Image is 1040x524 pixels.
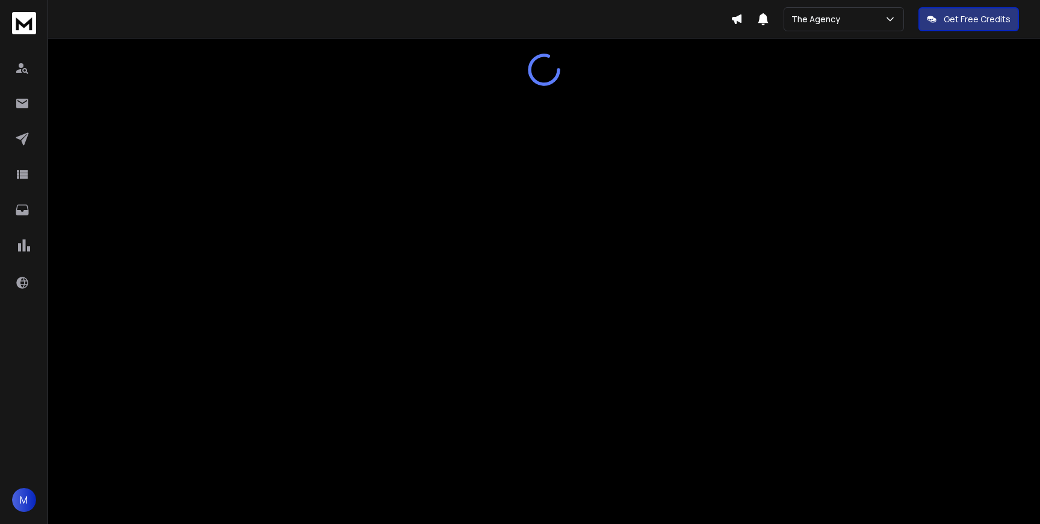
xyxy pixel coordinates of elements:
[12,488,36,512] button: M
[791,13,845,25] p: The Agency
[918,7,1019,31] button: Get Free Credits
[12,12,36,34] img: logo
[944,13,1011,25] p: Get Free Credits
